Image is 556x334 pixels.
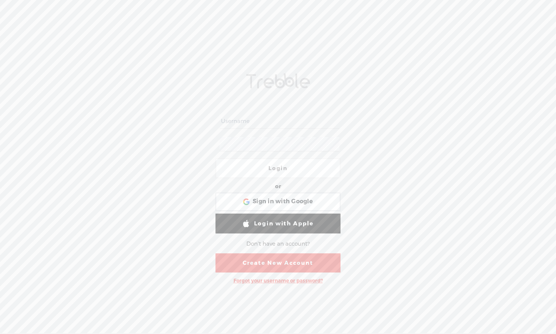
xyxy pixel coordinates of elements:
a: Create New Account [215,253,341,273]
div: Forgot your username or password? [230,274,327,288]
span: Sign in with Google [253,198,313,205]
div: Don't have an account? [246,236,310,252]
a: Login [215,158,341,178]
div: Sign in with Google [215,193,341,211]
input: Username [220,114,339,129]
div: or [275,181,281,193]
a: Login with Apple [215,214,341,233]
